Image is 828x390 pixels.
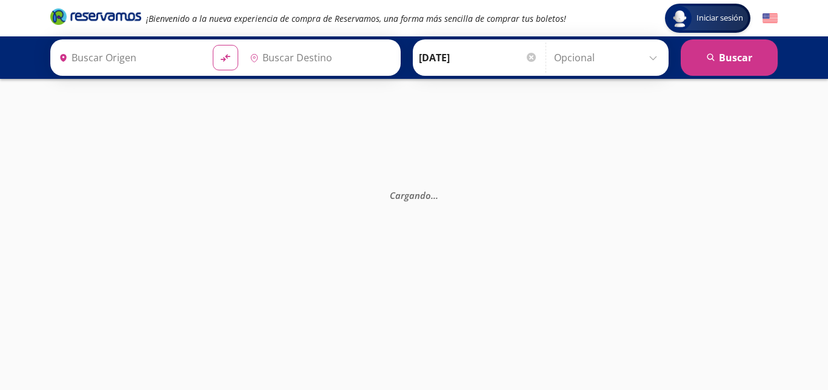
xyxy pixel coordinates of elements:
button: Buscar [681,39,778,76]
em: Cargando [390,189,438,201]
input: Buscar Destino [245,42,394,73]
span: Iniciar sesión [692,12,748,24]
a: Brand Logo [50,7,141,29]
button: English [763,11,778,26]
input: Opcional [554,42,663,73]
input: Elegir Fecha [419,42,538,73]
input: Buscar Origen [54,42,203,73]
span: . [433,189,436,201]
i: Brand Logo [50,7,141,25]
span: . [431,189,433,201]
em: ¡Bienvenido a la nueva experiencia de compra de Reservamos, una forma más sencilla de comprar tus... [146,13,566,24]
span: . [436,189,438,201]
